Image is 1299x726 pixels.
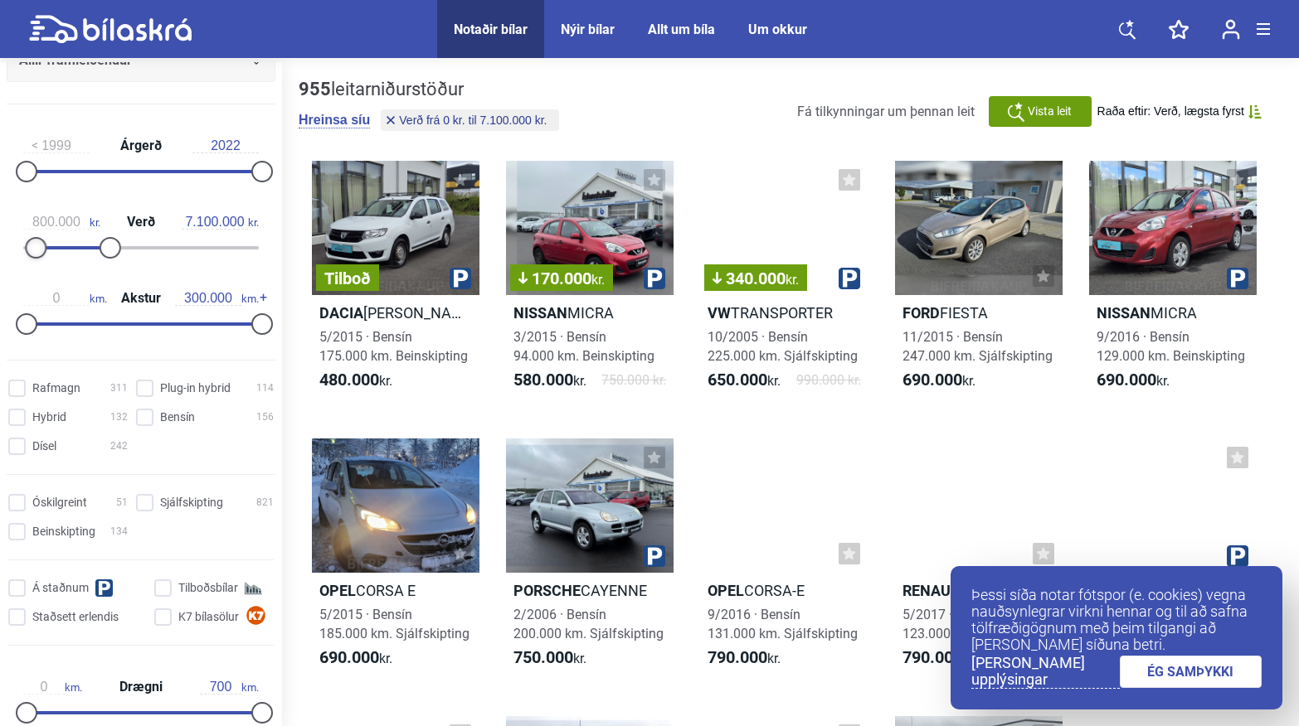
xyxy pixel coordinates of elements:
img: parking.png [644,545,665,567]
b: Renault [902,582,966,599]
b: 480.000 [319,370,379,390]
b: Porsche [513,582,581,599]
span: 114 [256,380,274,397]
img: parking.png [1227,545,1248,567]
span: Árgerð [116,139,166,152]
a: 340.000kr.VWTRANSPORTER10/2005 · Bensín225.000 km. Sjálfskipting650.000kr.990.000 kr. [700,161,868,405]
a: SkodaOCTAVIA9/2012 · Dísel298.000 km. Sjálfskipting790.000kr. [1089,438,1257,683]
b: 750.000 [513,647,573,667]
div: leitarniðurstöður [299,79,563,100]
b: Opel [319,582,356,599]
button: Raða eftir: Verð, lægsta fyrst [1097,104,1262,119]
span: 242 [110,438,128,455]
span: 2/2006 · Bensín 200.000 km. Sjálfskipting [513,607,664,641]
b: Dacia [319,304,363,322]
img: user-login.svg [1222,19,1240,40]
span: 311 [110,380,128,397]
span: Bensín [160,409,195,426]
b: 580.000 [513,370,573,390]
a: [PERSON_NAME] upplýsingar [971,655,1120,689]
span: 156 [256,409,274,426]
span: kr. [902,370,975,390]
span: Verð [123,215,159,229]
span: 340.000 [713,270,799,287]
span: kr. [513,648,586,668]
span: kr. [902,648,975,668]
b: 690.000 [1097,370,1156,390]
span: 9/2016 · Bensín 129.000 km. Beinskipting [1097,329,1245,364]
img: parking.png [450,268,471,289]
span: Fá tilkynningar um þennan leit [797,104,975,119]
a: Allt um bíla [648,22,715,37]
b: Nissan [513,304,567,322]
span: kr. [786,272,799,288]
span: Staðsett erlendis [32,608,119,626]
span: kr. [708,648,781,668]
span: km. [23,291,107,306]
a: OpelCORSA E5/2015 · Bensín185.000 km. Sjálfskipting690.000kr. [312,438,479,683]
span: Hybrid [32,409,66,426]
b: 690.000 [319,647,379,667]
h2: CORSA E [312,581,479,600]
a: NissanMICRA9/2016 · Bensín129.000 km. Beinskipting690.000kr. [1089,161,1257,405]
span: K7 bílasölur [178,608,239,626]
span: Tilboðsbílar [178,579,238,597]
a: OpelCORSA-E9/2016 · Bensín131.000 km. Sjálfskipting790.000kr. [700,438,868,683]
h2: MICRA [1089,303,1257,322]
a: Nýir bílar [561,22,615,37]
a: Notaðir bílar [454,22,528,37]
span: 5/2017 · Bensín 123.000 km. Beinskipting [902,607,1051,641]
span: Vista leit [1028,103,1072,120]
span: 11/2015 · Bensín 247.000 km. Sjálfskipting [902,329,1053,364]
span: 9/2016 · Bensín 131.000 km. Sjálfskipting [708,607,858,641]
span: Rafmagn [32,380,80,397]
span: 170.000 [518,270,605,287]
span: 990.000 kr. [796,370,861,390]
span: kr. [319,370,392,390]
span: Tilboð [324,270,371,287]
h2: CORSA-E [700,581,868,600]
span: Raða eftir: Verð, lægsta fyrst [1097,104,1244,119]
b: 790.000 [708,647,767,667]
span: Sjálfskipting [160,494,223,511]
span: 3/2015 · Bensín 94.000 km. Beinskipting [513,329,654,364]
h2: [PERSON_NAME] [312,303,479,322]
h2: FIESTA [895,303,1063,322]
b: 690.000 [902,370,962,390]
b: Nissan [1097,304,1151,322]
span: 51 [116,494,128,511]
a: FordFIESTA11/2015 · Bensín247.000 km. Sjálfskipting690.000kr. [895,161,1063,405]
span: Drægni [115,680,167,694]
span: 10/2005 · Bensín 225.000 km. Sjálfskipting [708,329,858,364]
button: Hreinsa síu [299,112,370,128]
b: 955 [299,79,331,99]
span: kr. [1097,370,1170,390]
img: parking.png [839,268,860,289]
span: 821 [256,494,274,511]
span: 132 [110,409,128,426]
span: kr. [591,272,605,288]
span: km. [23,680,82,695]
h2: CLIO [895,581,1063,600]
h2: TRANSPORTER [700,303,868,322]
span: kr. [182,215,259,230]
span: kr. [319,648,392,668]
span: Óskilgreint [32,494,87,511]
a: 170.000kr.NissanMICRA3/2015 · Bensín94.000 km. Beinskipting580.000kr.750.000 kr. [506,161,674,405]
a: RenaultCLIO5/2017 · Bensín123.000 km. Beinskipting790.000kr. [895,438,1063,683]
span: km. [175,291,259,306]
span: 750.000 kr. [601,370,666,390]
span: kr. [708,370,781,390]
button: Verð frá 0 kr. til 7.100.000 kr. [381,109,558,131]
img: parking.png [644,268,665,289]
span: kr. [23,215,100,230]
h2: CAYENNE [506,581,674,600]
a: Um okkur [748,22,807,37]
a: ÉG SAMÞYKKI [1120,656,1263,688]
span: 5/2015 · Bensín 175.000 km. Beinskipting [319,329,468,364]
a: TilboðDacia[PERSON_NAME]5/2015 · Bensín175.000 km. Beinskipting480.000kr. [312,161,479,405]
span: km. [200,680,259,695]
